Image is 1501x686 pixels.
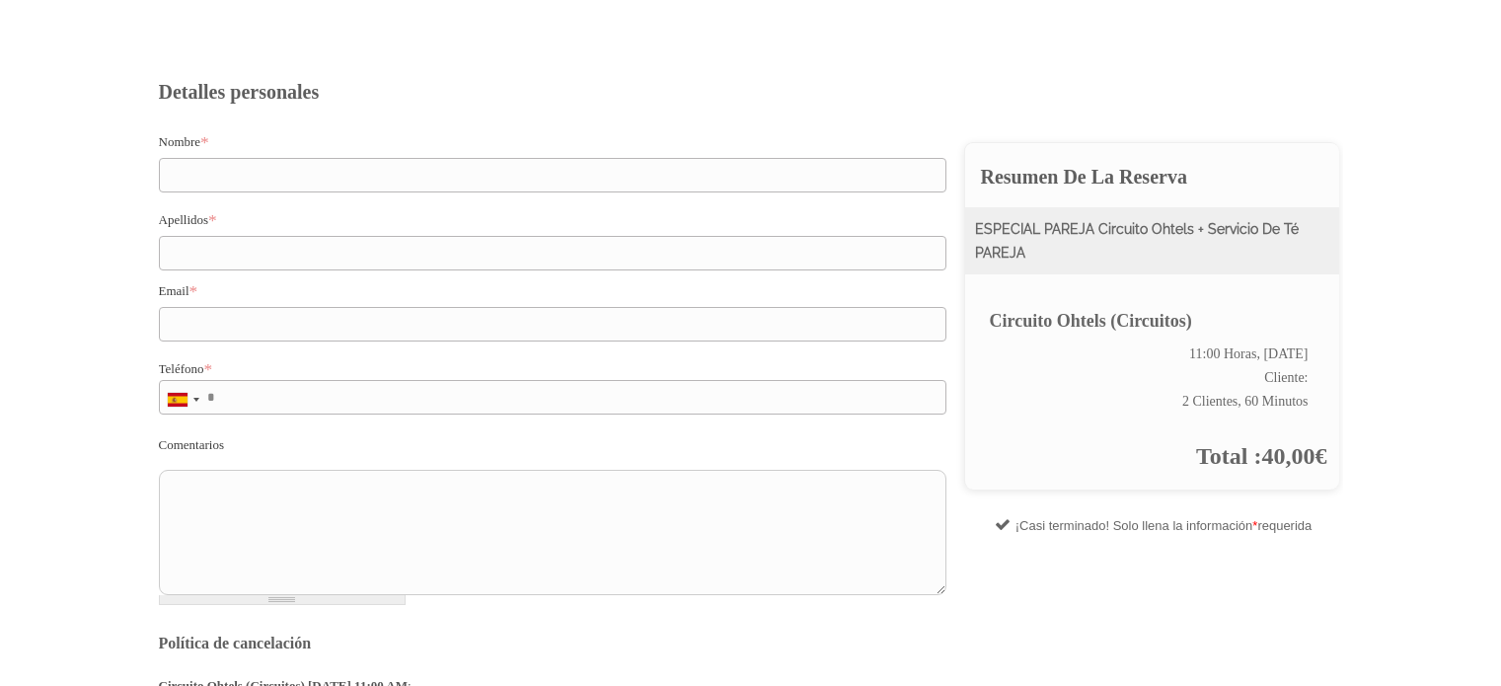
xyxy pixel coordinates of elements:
div: ESPECIAL PAREJA Circuito Ohtels + Servicio de Té PAREJA [965,207,1339,274]
div: Spain (España): +34 [160,386,205,414]
div: 11:00 Horas, [DATE] [990,343,1314,366]
span: Este campo es obligatorio. [200,133,209,152]
div: Circuito Ohtels (Circuitos) [990,299,1314,343]
b: Total : [1196,443,1261,469]
h3: Resumen de la reserva [981,161,1197,192]
label: Apellidos [159,210,376,231]
span: Este campo es obligatorio. [208,211,217,230]
label: Nombre [159,132,376,153]
h3: Detalles personales [159,69,946,114]
label: Teléfono [159,359,376,380]
label: Email [159,281,376,302]
div: Cliente: [990,366,1314,390]
label: Comentarios [159,435,376,455]
div: 40,00€ [971,444,1333,468]
h3: Política de cancelación [159,625,946,662]
span: Este campo es obligatorio. [189,282,198,301]
div: 2 Clientes, 60 Minutos [990,390,1314,414]
div: ¡Casi terminado! Solo llena la información requerida [964,509,1343,543]
span: Este campo es obligatorio. [204,360,213,379]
